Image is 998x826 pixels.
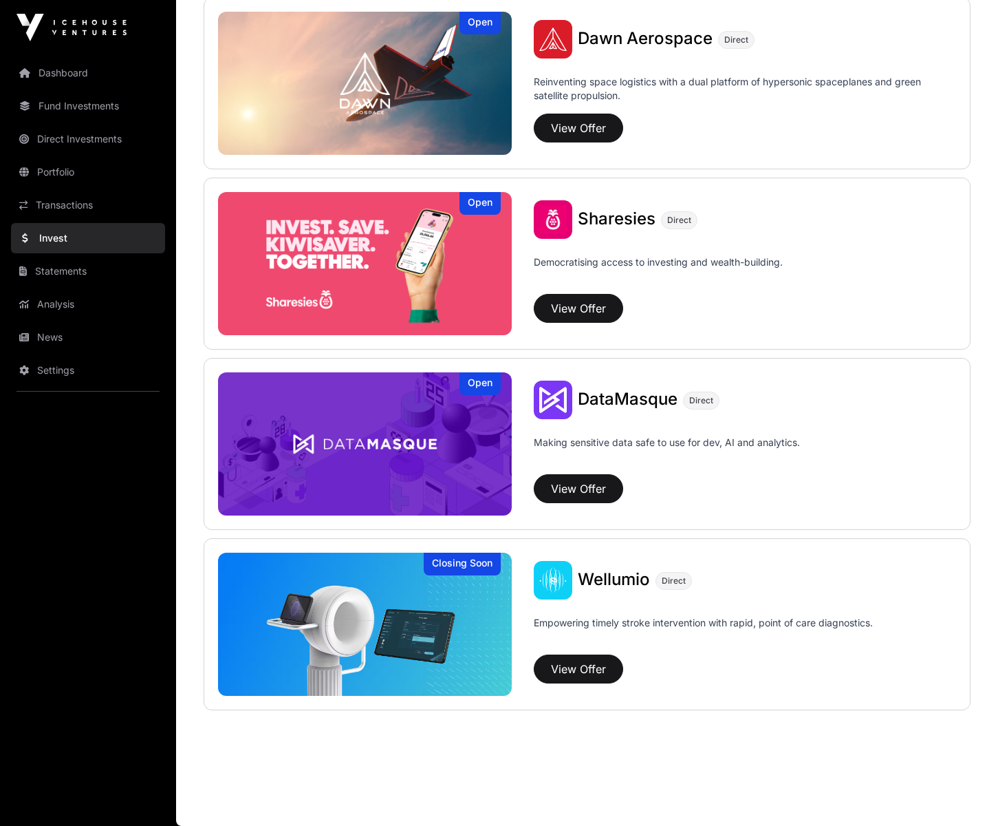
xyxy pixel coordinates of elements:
img: Wellumio [534,561,572,600]
span: Sharesies [578,209,655,229]
a: Statements [11,256,165,286]
a: Dawn AerospaceOpen [218,12,512,155]
p: Democratising access to investing and wealth-building. [534,255,783,288]
a: Direct Investments [11,124,165,154]
a: DataMasqueOpen [218,372,512,516]
a: Sharesies [578,211,655,229]
button: View Offer [534,294,623,323]
a: Invest [11,223,165,253]
img: DataMasque [218,372,512,516]
button: View Offer [534,114,623,142]
img: Dawn Aerospace [534,20,572,59]
a: SharesiesOpen [218,192,512,335]
span: Dawn Aerospace [578,28,713,48]
a: Dawn Aerospace [578,30,713,48]
a: WellumioClosing Soon [218,553,512,696]
img: DataMasque [534,381,572,419]
img: Wellumio [218,553,512,696]
span: Direct [689,395,713,406]
a: Settings [11,355,165,385]
span: Direct [724,34,748,45]
img: Sharesies [534,200,572,239]
a: Transactions [11,190,165,220]
a: DataMasque [578,391,677,409]
p: Making sensitive data safe to use for dev, AI and analytics. [534,436,800,469]
span: DataMasque [578,389,677,409]
a: Analysis [11,289,165,319]
iframe: Chat Widget [929,760,998,826]
a: Portfolio [11,157,165,187]
span: Direct [662,575,686,586]
img: Icehouse Ventures Logo [17,14,127,41]
div: Open [459,12,501,34]
p: Empowering timely stroke intervention with rapid, point of care diagnostics. [534,616,873,649]
span: Direct [667,215,691,226]
a: Dashboard [11,58,165,88]
a: News [11,322,165,352]
a: Fund Investments [11,91,165,121]
div: Open [459,372,501,395]
img: Dawn Aerospace [218,12,512,155]
div: Open [459,192,501,215]
span: Wellumio [578,569,650,589]
p: Reinventing space logistics with a dual platform of hypersonic spaceplanes and green satellite pr... [534,75,956,108]
button: View Offer [534,474,623,503]
a: Wellumio [578,571,650,589]
div: Closing Soon [424,553,501,575]
img: Sharesies [218,192,512,335]
button: View Offer [534,655,623,684]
